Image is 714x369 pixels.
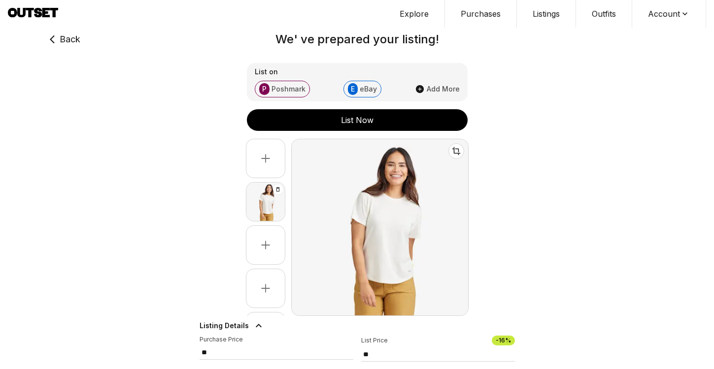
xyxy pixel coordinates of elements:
[259,83,270,95] span: P
[360,84,377,94] span: eBay
[492,336,515,345] span: -16 %
[247,109,468,131] button: List Now
[200,321,249,331] span: Listing Details
[273,184,283,194] button: Delete image
[200,316,515,336] button: Listing Details
[255,67,278,77] span: List on
[292,139,468,315] img: Main Product Image
[60,32,80,46] span: Back
[200,336,353,343] p: Purchase Price
[272,84,306,94] span: Poshmark
[348,83,358,95] span: E
[42,28,80,51] button: Back
[361,337,388,344] p: List Price
[427,84,460,94] span: Add More
[247,114,468,126] div: List Now
[62,31,653,47] h2: We' ve prepared your listing!
[415,84,460,94] button: Add More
